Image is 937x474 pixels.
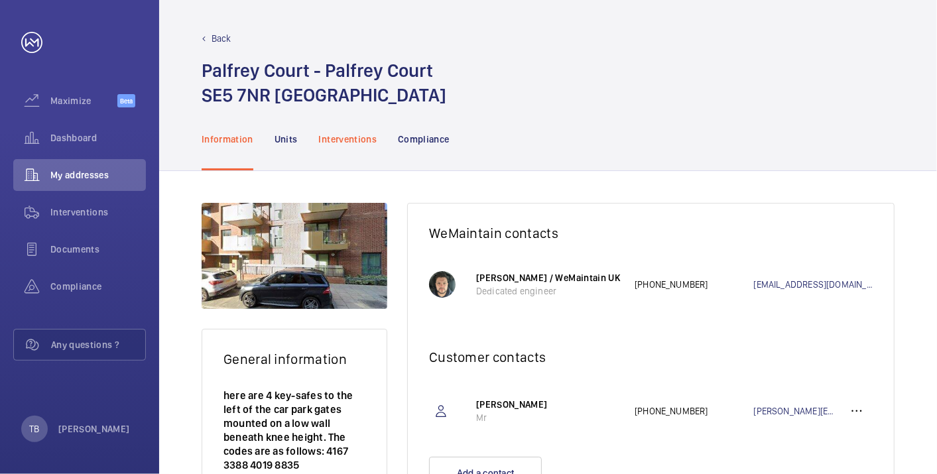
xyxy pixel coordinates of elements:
[202,58,446,107] h1: Palfrey Court - Palfrey Court SE5 7NR [GEOGRAPHIC_DATA]
[202,133,253,146] p: Information
[275,133,298,146] p: Units
[476,284,621,298] p: Dedicated engineer
[51,338,145,351] span: Any questions ?
[635,278,753,291] p: [PHONE_NUMBER]
[223,388,365,472] p: here are 4 key-safes to the left of the car park gates mounted on a low wall beneath knee height....
[635,404,753,418] p: [PHONE_NUMBER]
[398,133,450,146] p: Compliance
[212,32,231,45] p: Back
[50,131,146,145] span: Dashboard
[223,351,365,367] h2: General information
[476,398,621,411] p: [PERSON_NAME]
[50,243,146,256] span: Documents
[476,411,621,424] p: Mr
[429,225,873,241] h2: WeMaintain contacts
[429,349,873,365] h2: Customer contacts
[754,404,841,418] a: [PERSON_NAME][EMAIL_ADDRESS][DOMAIN_NAME]
[29,422,39,436] p: TB
[754,278,873,291] a: [EMAIL_ADDRESS][DOMAIN_NAME]
[50,280,146,293] span: Compliance
[58,422,130,436] p: [PERSON_NAME]
[117,94,135,107] span: Beta
[50,94,117,107] span: Maximize
[50,206,146,219] span: Interventions
[476,271,621,284] p: [PERSON_NAME] / WeMaintain UK
[50,168,146,182] span: My addresses
[319,133,377,146] p: Interventions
